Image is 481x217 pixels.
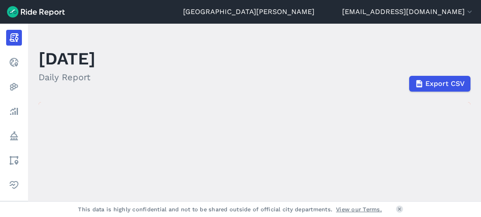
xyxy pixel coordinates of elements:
[39,71,95,84] h2: Daily Report
[6,177,22,193] a: Health
[6,128,22,144] a: Policy
[6,30,22,46] a: Report
[336,205,382,213] a: View our Terms.
[39,46,95,71] h1: [DATE]
[342,7,474,17] button: [EMAIL_ADDRESS][DOMAIN_NAME]
[6,103,22,119] a: Analyze
[6,79,22,95] a: Heatmaps
[183,7,315,17] a: [GEOGRAPHIC_DATA][PERSON_NAME]
[7,6,65,18] img: Ride Report
[6,153,22,168] a: Areas
[409,76,470,92] button: Export CSV
[425,78,465,89] span: Export CSV
[6,54,22,70] a: Realtime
